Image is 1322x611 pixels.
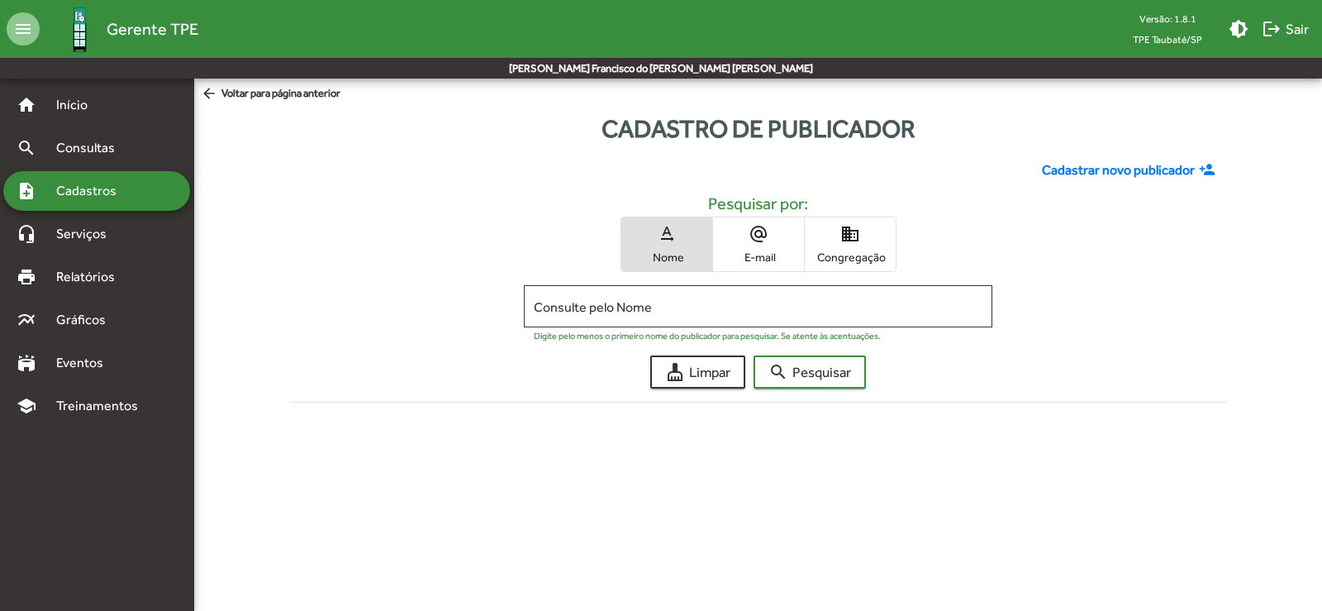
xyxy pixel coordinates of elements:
mat-icon: search [768,362,788,382]
mat-icon: cleaning_services [665,362,685,382]
span: Congregação [809,250,892,265]
span: Pesquisar [768,357,851,387]
span: Serviços [46,224,129,244]
button: Limpar [650,356,745,389]
span: Voltar para página anterior [201,85,340,103]
h5: Pesquisar por: [303,193,1214,213]
mat-icon: domain [840,224,860,244]
mat-icon: note_add [17,181,36,201]
img: Logo [53,2,107,56]
a: Gerente TPE [40,2,198,56]
span: Sair [1262,14,1309,44]
span: Eventos [46,353,126,373]
mat-icon: brightness_medium [1229,19,1248,39]
mat-icon: alternate_email [749,224,768,244]
mat-icon: school [17,396,36,416]
mat-icon: logout [1262,19,1282,39]
span: TPE Taubaté/SP [1120,29,1215,50]
span: Início [46,95,112,115]
button: Sair [1255,14,1315,44]
span: E-mail [717,250,800,265]
span: Consultas [46,138,136,158]
mat-icon: person_add [1199,161,1220,179]
button: Pesquisar [754,356,866,389]
span: Limpar [665,357,730,387]
mat-icon: stadium [17,353,36,373]
mat-icon: text_rotation_none [657,224,677,244]
mat-icon: search [17,138,36,158]
span: Treinamentos [46,396,158,416]
mat-icon: arrow_back [201,85,221,103]
span: Gráficos [46,310,128,330]
mat-icon: print [17,267,36,287]
button: Congregação [805,217,896,271]
mat-icon: headset_mic [17,224,36,244]
div: Cadastro de publicador [194,110,1322,147]
div: Versão: 1.8.1 [1120,8,1215,29]
mat-hint: Digite pelo menos o primeiro nome do publicador para pesquisar. Se atente às acentuações. [534,331,881,341]
button: E-mail [713,217,804,271]
span: Cadastros [46,181,138,201]
mat-icon: home [17,95,36,115]
span: Nome [625,250,708,265]
button: Nome [621,217,712,271]
mat-icon: multiline_chart [17,310,36,330]
span: Gerente TPE [107,16,198,42]
span: Cadastrar novo publicador [1042,160,1195,180]
span: Relatórios [46,267,136,287]
mat-icon: menu [7,12,40,45]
